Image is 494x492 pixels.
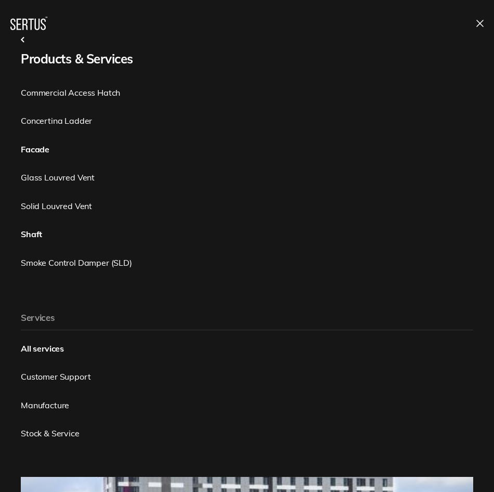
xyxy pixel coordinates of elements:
div: Products & Services [21,47,473,71]
a: Facade [21,144,473,155]
iframe: Chat Widget [307,371,494,492]
a: Smoke Control Damper (SLD) [21,257,473,268]
a: Commercial Access Hatch [21,87,473,98]
a: Customer Support [21,371,473,382]
a: Glass Louvred Vent [21,172,473,183]
a: Solid Louvred Vent [21,200,473,212]
a: Concertina Ladder [21,115,473,126]
a: Shaft [21,228,473,240]
div: Services [21,306,473,330]
a: Stock & Service [21,428,473,439]
a: Manufacture [21,399,473,411]
a: All services [21,343,473,354]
